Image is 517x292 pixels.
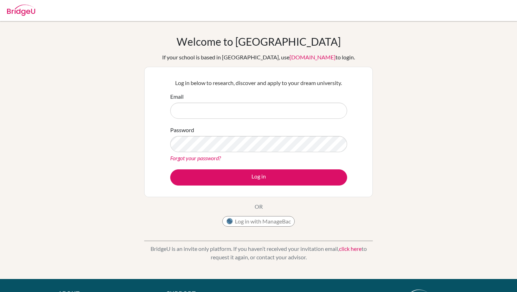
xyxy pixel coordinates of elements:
a: [DOMAIN_NAME] [289,54,336,60]
label: Email [170,92,184,101]
p: BridgeU is an invite only platform. If you haven’t received your invitation email, to request it ... [144,245,373,261]
img: Bridge-U [7,5,35,16]
p: OR [255,202,263,211]
button: Log in with ManageBac [222,216,295,227]
h1: Welcome to [GEOGRAPHIC_DATA] [177,35,341,48]
label: Password [170,126,194,134]
div: If your school is based in [GEOGRAPHIC_DATA], use to login. [162,53,355,61]
button: Log in [170,169,347,186]
p: Log in below to research, discover and apply to your dream university. [170,79,347,87]
a: Forgot your password? [170,155,221,161]
a: click here [339,245,362,252]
